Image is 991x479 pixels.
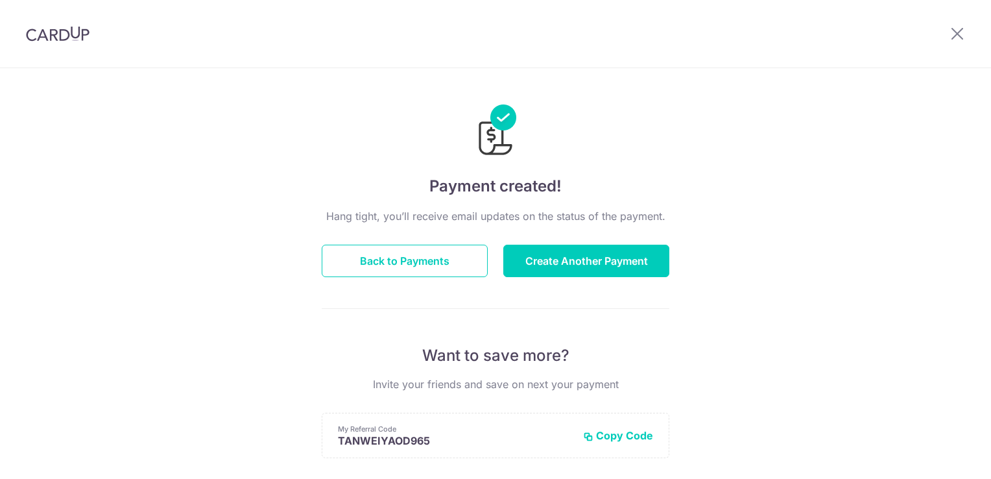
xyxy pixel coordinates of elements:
p: Invite your friends and save on next your payment [322,376,669,392]
img: CardUp [26,26,90,42]
img: Payments [475,104,516,159]
p: Want to save more? [322,345,669,366]
button: Copy Code [583,429,653,442]
p: TANWEIYAOD965 [338,434,573,447]
button: Create Another Payment [503,245,669,277]
button: Back to Payments [322,245,488,277]
p: My Referral Code [338,424,573,434]
p: Hang tight, you’ll receive email updates on the status of the payment. [322,208,669,224]
h4: Payment created! [322,175,669,198]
